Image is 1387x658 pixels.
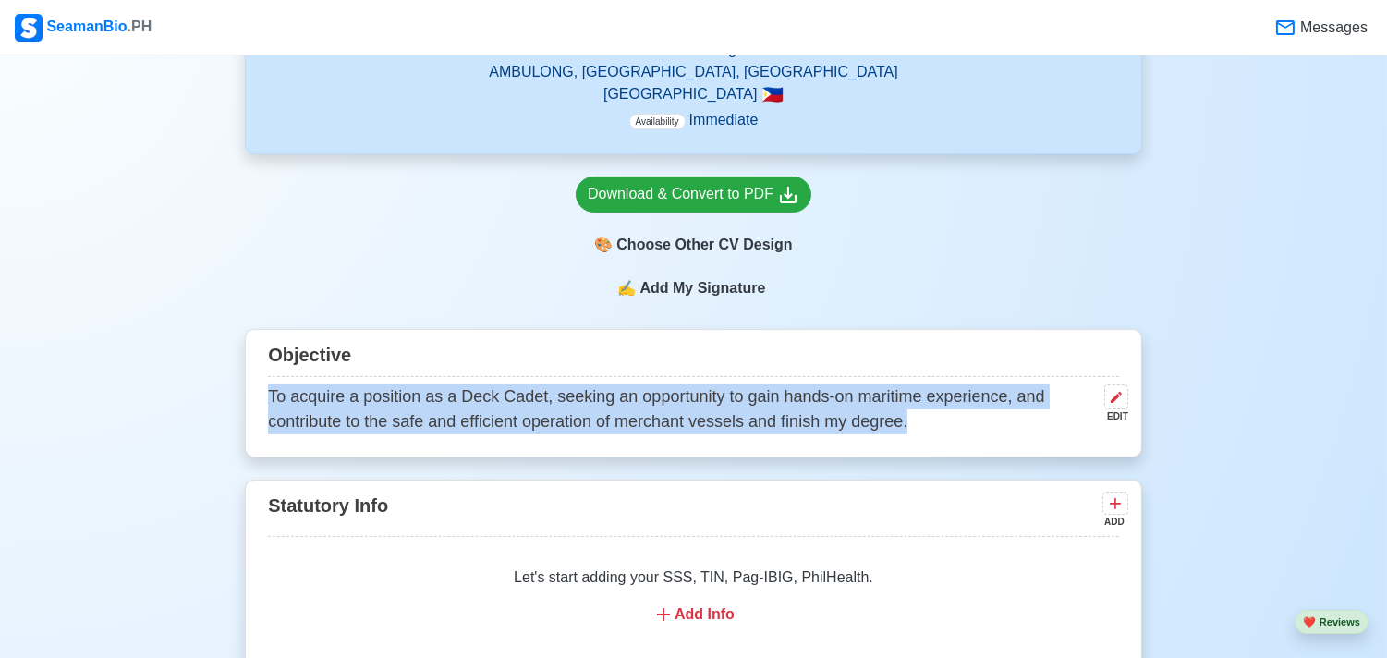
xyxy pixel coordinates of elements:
p: Let's start adding your SSS, TIN, Pag-IBIG, PhilHealth. [290,567,1097,589]
span: Add My Signature [636,277,769,299]
div: Choose Other CV Design [576,227,811,262]
p: [GEOGRAPHIC_DATA] [268,83,1119,105]
div: ADD [1102,515,1125,529]
span: sign [617,277,636,299]
span: paint [594,234,613,256]
div: Statutory Info [268,488,1119,537]
div: Objective [268,337,1119,377]
p: Immediate [629,109,759,131]
span: Messages [1296,17,1368,39]
span: 🇵🇭 [761,86,784,104]
span: Availability [629,114,686,129]
button: heartReviews [1295,610,1369,635]
a: Download & Convert to PDF [576,177,811,213]
p: AMBULONG, [GEOGRAPHIC_DATA], [GEOGRAPHIC_DATA] [268,61,1119,83]
img: Logo [15,14,43,42]
div: Add Info [290,603,1097,626]
div: EDIT [1097,409,1128,423]
p: To acquire a position as a Deck Cadet, seeking an opportunity to gain hands-on maritime experienc... [268,384,1097,434]
div: SeamanBio [15,14,152,42]
span: heart [1303,616,1316,628]
div: Download & Convert to PDF [588,183,799,206]
span: .PH [128,18,152,34]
